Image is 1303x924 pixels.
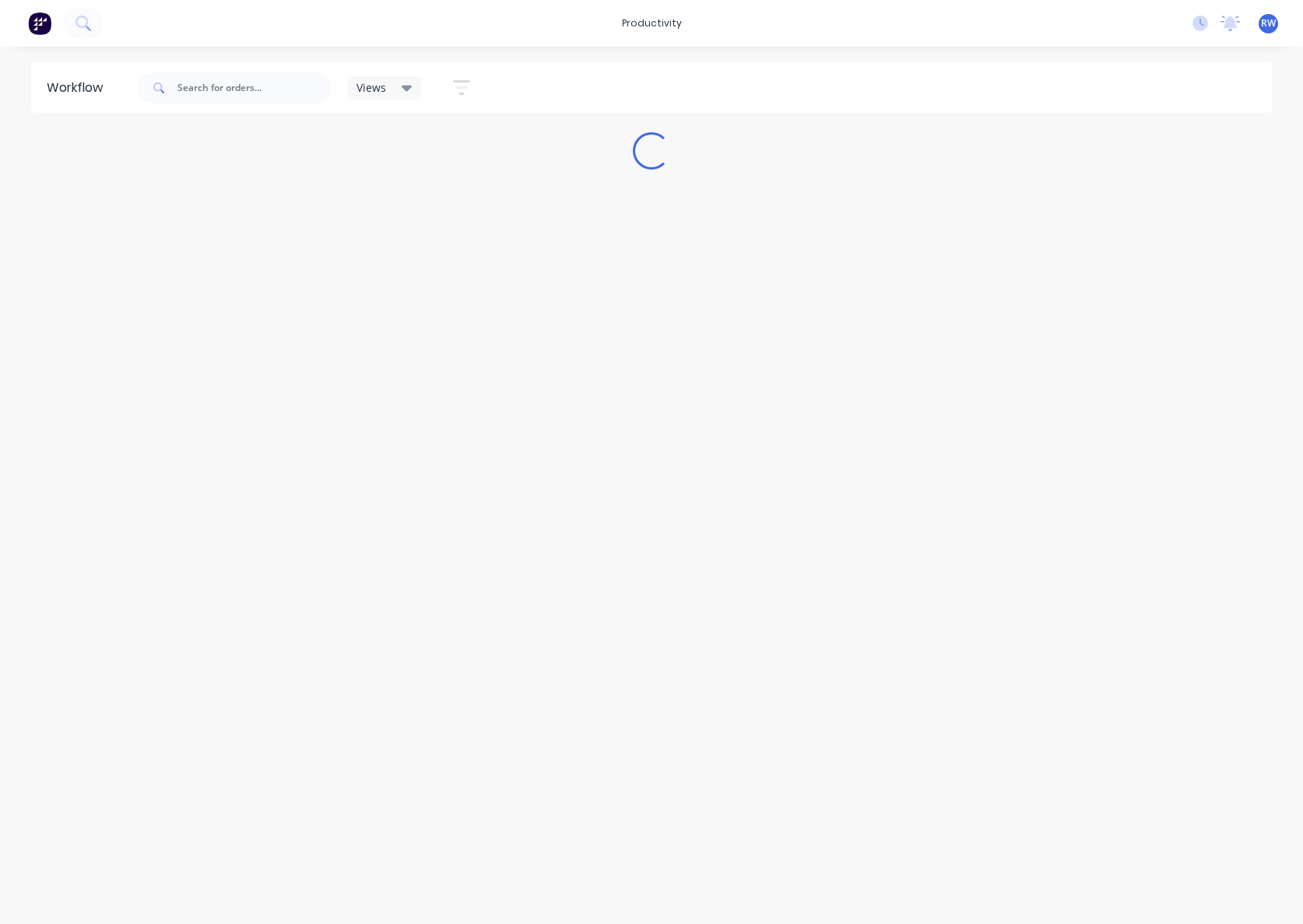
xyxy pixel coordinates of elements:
img: Factory [28,12,51,35]
input: Search for orders... [177,72,332,103]
div: productivity [614,12,690,35]
div: Workflow [47,79,111,97]
span: RW [1261,16,1276,30]
span: Views [356,79,386,96]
